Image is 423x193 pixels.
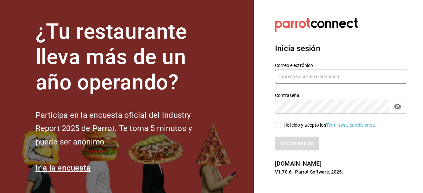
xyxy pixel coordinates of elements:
div: He leído y acepto los [284,122,376,129]
p: V1.70.6 - Parrot Software, 2025. [275,169,407,175]
h1: ¿Tu restaurante lleva más de un año operando? [36,19,214,95]
h3: Inicia sesión [275,43,407,54]
a: [DOMAIN_NAME] [275,160,322,167]
input: Ingresa tu correo electrónico [275,70,407,83]
h2: Participa en la encuesta oficial del Industry Report 2025 de Parrot. Te toma 5 minutos y puede se... [36,109,214,149]
label: Contraseña [275,93,407,98]
button: passwordField [392,101,403,112]
label: Correo electrónico [275,63,407,68]
a: Términos y condiciones. [326,122,376,128]
a: Ir a la encuesta [36,163,91,173]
